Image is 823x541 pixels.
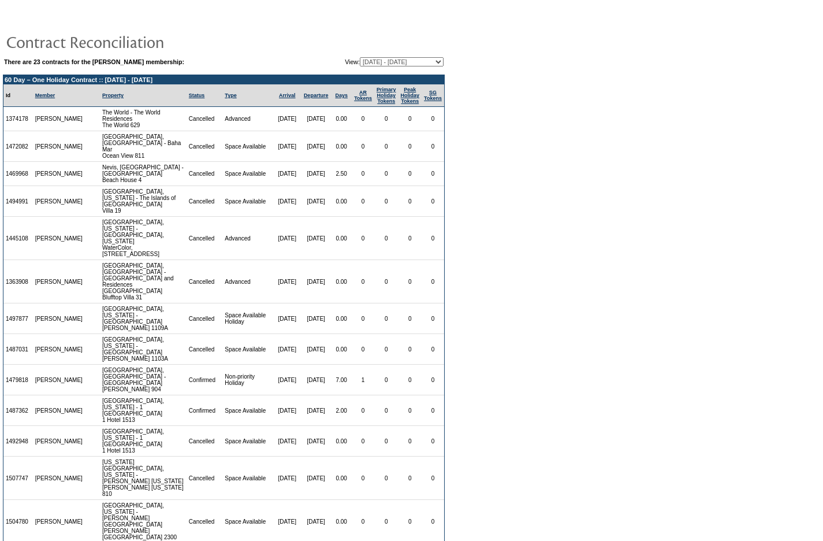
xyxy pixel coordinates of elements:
td: [GEOGRAPHIC_DATA], [GEOGRAPHIC_DATA] - [GEOGRAPHIC_DATA] [PERSON_NAME] 904 [100,365,187,395]
td: 0 [422,186,444,217]
td: [PERSON_NAME] [33,365,85,395]
td: 0 [374,365,399,395]
td: 0.00 [331,334,352,365]
td: 1469968 [3,162,33,186]
td: 0 [422,334,444,365]
td: Id [3,84,33,107]
td: 7.00 [331,365,352,395]
b: There are 23 contracts for the [PERSON_NAME] membership: [4,58,184,65]
td: [DATE] [274,395,301,426]
td: 0 [352,186,374,217]
td: 1487362 [3,395,33,426]
td: Cancelled [187,186,223,217]
td: [DATE] [301,334,331,365]
a: Primary HolidayTokens [377,87,396,104]
td: 1497877 [3,303,33,334]
td: 0 [352,334,374,365]
td: 1507747 [3,457,33,500]
td: 0 [422,426,444,457]
td: Space Available [222,457,273,500]
td: Space Available [222,334,273,365]
td: 60 Day – One Holiday Contract :: [DATE] - [DATE] [3,75,444,84]
td: [DATE] [274,162,301,186]
td: [GEOGRAPHIC_DATA], [GEOGRAPHIC_DATA] - [GEOGRAPHIC_DATA] and Residences [GEOGRAPHIC_DATA] Bluffto... [100,260,187,303]
td: 0 [422,395,444,426]
td: 0 [399,186,422,217]
td: [DATE] [301,395,331,426]
td: 0 [399,107,422,131]
td: [DATE] [274,303,301,334]
td: 0 [422,107,444,131]
td: [DATE] [301,303,331,334]
td: 0 [399,131,422,162]
td: 2.50 [331,162,352,186]
td: 0 [422,365,444,395]
a: Member [35,92,55,98]
td: 0 [422,303,444,334]
td: [GEOGRAPHIC_DATA], [US_STATE] - 1 [GEOGRAPHIC_DATA] 1 Hotel 1513 [100,395,187,426]
td: [GEOGRAPHIC_DATA], [US_STATE] - 1 [GEOGRAPHIC_DATA] 1 Hotel 1513 [100,426,187,457]
td: [GEOGRAPHIC_DATA], [US_STATE] - [GEOGRAPHIC_DATA], [US_STATE] WaterColor, [STREET_ADDRESS] [100,217,187,260]
td: Space Available [222,186,273,217]
td: [DATE] [301,107,331,131]
td: [DATE] [301,457,331,500]
td: [GEOGRAPHIC_DATA], [US_STATE] - [GEOGRAPHIC_DATA] [PERSON_NAME] 1103A [100,334,187,365]
td: 0 [352,131,374,162]
a: Property [102,92,124,98]
td: 0.00 [331,426,352,457]
td: Cancelled [187,426,223,457]
td: [PERSON_NAME] [33,162,85,186]
td: 0 [374,334,399,365]
td: 0.00 [331,107,352,131]
td: [DATE] [274,107,301,131]
td: 0 [399,217,422,260]
td: Space Available [222,162,273,186]
td: 0 [399,260,422,303]
td: 0 [352,426,374,457]
td: [DATE] [301,186,331,217]
td: 0.00 [331,131,352,162]
td: 0 [352,457,374,500]
a: Peak HolidayTokens [401,87,420,104]
td: Advanced [222,107,273,131]
td: [DATE] [301,260,331,303]
td: [DATE] [274,334,301,365]
td: Cancelled [187,334,223,365]
td: Non-priority Holiday [222,365,273,395]
td: 0 [352,395,374,426]
td: [GEOGRAPHIC_DATA], [GEOGRAPHIC_DATA] - Baha Mar Ocean View 811 [100,131,187,162]
td: 0 [352,217,374,260]
td: Space Available [222,395,273,426]
td: [DATE] [301,365,331,395]
td: 0 [374,457,399,500]
td: Nevis, [GEOGRAPHIC_DATA] - [GEOGRAPHIC_DATA] Beach House 4 [100,162,187,186]
td: 0 [399,334,422,365]
td: 0 [352,303,374,334]
a: Status [189,92,205,98]
td: [DATE] [274,365,301,395]
td: Confirmed [187,395,223,426]
td: 1445108 [3,217,33,260]
td: 0 [374,260,399,303]
td: [PERSON_NAME] [33,217,85,260]
a: Departure [304,92,329,98]
td: 0 [374,131,399,162]
td: View: [288,57,444,66]
td: 0 [422,260,444,303]
td: Cancelled [187,162,223,186]
td: [DATE] [301,131,331,162]
td: 0 [422,131,444,162]
td: [DATE] [274,426,301,457]
td: [PERSON_NAME] [33,457,85,500]
td: 0.00 [331,260,352,303]
td: 0 [399,162,422,186]
td: Cancelled [187,260,223,303]
td: 0 [374,107,399,131]
a: ARTokens [354,90,372,101]
td: 0 [374,395,399,426]
td: Space Available [222,426,273,457]
td: 0 [399,426,422,457]
img: pgTtlContractReconciliation.gif [6,30,237,53]
td: 0 [374,426,399,457]
td: [PERSON_NAME] [33,260,85,303]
